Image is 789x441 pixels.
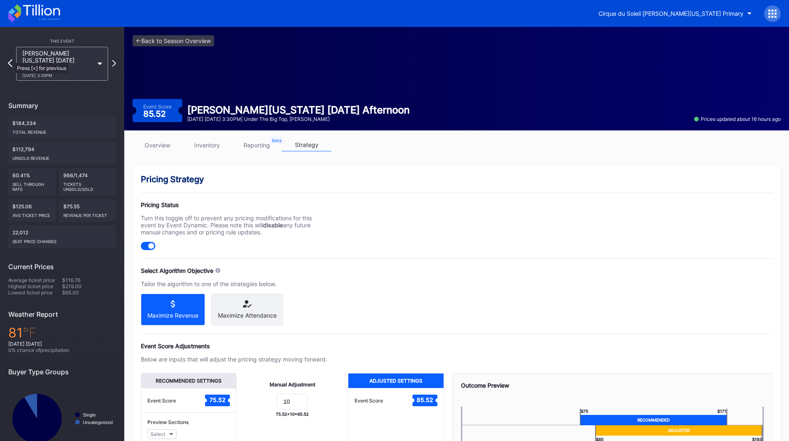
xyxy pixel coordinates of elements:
[83,420,113,425] text: Uncategorized
[8,263,116,271] div: Current Prices
[592,6,758,21] button: Cirque du Soleil [PERSON_NAME][US_STATE] Primary
[141,280,327,287] div: Tailor the algorithm to one of the strategies below.
[187,116,410,122] div: [DATE] [DATE] 3:30PM | Under the Big Top, [PERSON_NAME]
[276,412,309,417] div: 75.52 + 10 = 85.52
[270,381,315,388] div: Manual Adjustment
[150,431,165,437] div: Select
[580,409,588,415] div: $ 75
[12,126,112,135] div: Total Revenue
[12,178,52,192] div: Sell Through Rate
[8,199,56,222] div: $125.06
[8,368,116,376] div: Buyer Type Groups
[59,168,116,196] div: 966/1,474
[8,347,116,353] div: 0 % chance of precipitation
[141,267,213,274] div: Select Algorithm Objective
[263,222,283,229] strong: disable
[143,104,171,110] div: Event Score
[12,152,112,161] div: Unsold Revenue
[141,342,772,349] div: Event Score Adjustments
[348,374,443,388] div: Adjusted Settings
[8,116,116,139] div: $184,334
[147,419,230,425] div: Preview Sections
[141,374,236,388] div: Recommended Settings
[141,214,327,236] div: Turn this toggle off to prevent any pricing modifications for this event by Event Dynamic. Please...
[8,325,116,341] div: 81
[210,396,226,403] text: 75.52
[8,39,116,43] div: This Event
[141,201,327,208] div: Pricing Status
[717,409,727,415] div: $ 171
[23,325,36,341] span: ℉
[187,104,410,116] div: [PERSON_NAME][US_STATE] [DATE] Afternoon
[147,398,176,404] div: Event Score
[355,398,383,404] div: Event Score
[8,225,116,248] div: 22,012
[598,10,743,17] div: Cirque du Soleil [PERSON_NAME][US_STATE] Primary
[143,110,168,118] div: 85.52
[8,310,116,318] div: Weather Report
[694,116,781,122] div: Prices updated about 16 hours ago
[182,139,232,152] a: inventory
[218,312,277,319] div: Maximize Attendance
[461,382,764,389] div: Outcome Preview
[141,174,772,184] div: Pricing Strategy
[62,283,116,289] div: $219.00
[8,168,56,196] div: 60.41%
[417,396,433,403] text: 85.52
[147,429,176,439] button: Select
[133,35,214,46] a: <-Back to Season Overview
[22,50,94,78] div: [PERSON_NAME][US_STATE] [DATE] Afternoon
[8,289,62,296] div: Lowest ticket price
[63,210,112,218] div: Revenue per ticket
[62,277,116,283] div: $116.76
[59,199,116,222] div: $75.55
[63,178,112,192] div: Tickets Unsold/Sold
[83,412,96,417] text: Single
[22,73,94,78] div: [DATE] 3:30PM
[580,415,728,425] div: Recommended
[8,142,116,165] div: $112,794
[141,356,327,363] div: Below are inputs that will adjust the pricing strategy moving forward.
[595,425,762,436] div: Adjusted
[62,289,116,296] div: $65.00
[8,277,62,283] div: Average ticket price
[8,101,116,110] div: Summary
[133,139,182,152] a: overview
[8,283,62,289] div: Highest ticket price
[8,341,116,347] div: [DATE] [DATE]
[12,236,112,244] div: seat price changes
[232,139,282,152] a: reporting
[282,139,331,152] a: strategy
[147,312,198,319] div: Maximize Revenue
[12,210,52,218] div: Avg ticket price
